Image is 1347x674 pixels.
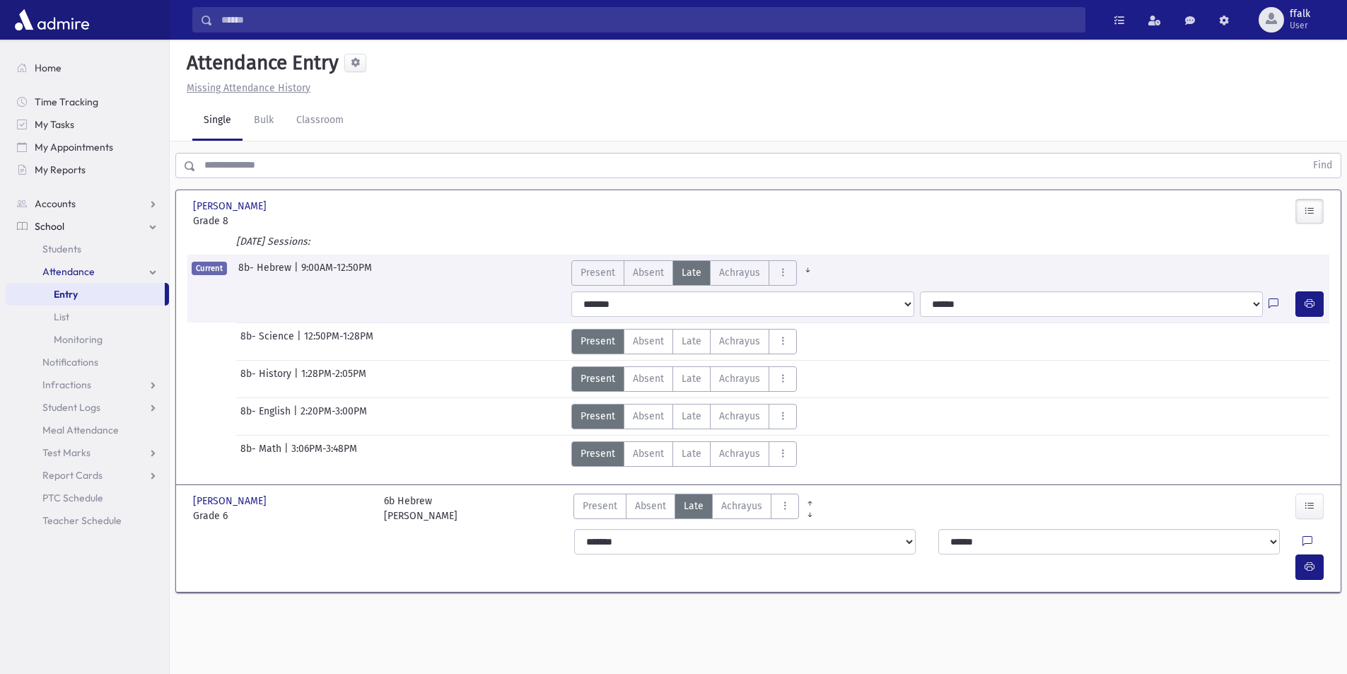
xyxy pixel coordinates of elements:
span: | [297,329,304,354]
span: Absent [633,371,664,386]
span: Grade 8 [193,214,370,228]
span: | [294,260,301,286]
span: Current [192,262,227,275]
span: Present [581,409,615,424]
span: Present [583,499,617,513]
a: Home [6,57,169,79]
span: 8b- Science [240,329,297,354]
a: Report Cards [6,464,169,487]
span: Monitoring [54,333,103,346]
div: AttTypes [571,404,797,429]
span: 2:20PM-3:00PM [301,404,367,429]
a: My Appointments [6,136,169,158]
span: Achrayus [719,265,760,280]
img: AdmirePro [11,6,93,34]
span: Entry [54,288,78,301]
span: Home [35,62,62,74]
span: Late [682,409,701,424]
div: AttTypes [573,494,799,523]
a: List [6,306,169,328]
span: Time Tracking [35,95,98,108]
span: Meal Attendance [42,424,119,436]
a: Classroom [285,101,355,141]
span: List [54,310,69,323]
u: Missing Attendance History [187,82,310,94]
span: 8b- History [240,366,294,392]
span: Present [581,446,615,461]
a: Students [6,238,169,260]
a: Infractions [6,373,169,396]
span: 3:06PM-3:48PM [291,441,357,467]
span: Accounts [35,197,76,210]
a: Teacher Schedule [6,509,169,532]
i: [DATE] Sessions: [236,236,310,248]
span: My Reports [35,163,86,176]
span: My Appointments [35,141,113,153]
a: Missing Attendance History [181,82,310,94]
span: Late [684,499,704,513]
div: AttTypes [571,441,797,467]
span: | [293,404,301,429]
span: School [35,220,64,233]
a: Time Tracking [6,91,169,113]
span: Late [682,446,701,461]
a: School [6,215,169,238]
span: Report Cards [42,469,103,482]
span: User [1290,20,1310,31]
a: My Reports [6,158,169,181]
div: AttTypes [571,260,819,286]
a: Entry [6,283,165,306]
span: My Tasks [35,118,74,131]
span: 9:00AM-12:50PM [301,260,372,286]
span: Absent [633,265,664,280]
span: Attendance [42,265,95,278]
a: Bulk [243,101,285,141]
a: Single [192,101,243,141]
span: | [294,366,301,392]
span: Achrayus [719,409,760,424]
span: | [284,441,291,467]
div: AttTypes [571,366,797,392]
h5: Attendance Entry [181,51,339,75]
span: Present [581,265,615,280]
span: Notifications [42,356,98,368]
span: Absent [633,334,664,349]
a: Attendance [6,260,169,283]
span: 1:28PM-2:05PM [301,366,366,392]
span: Achrayus [719,334,760,349]
span: 8b- Math [240,441,284,467]
a: Student Logs [6,396,169,419]
span: 8b- Hebrew [238,260,294,286]
span: Teacher Schedule [42,514,122,527]
a: Test Marks [6,441,169,464]
span: Present [581,334,615,349]
input: Search [213,7,1085,33]
span: Achrayus [719,371,760,386]
span: Late [682,371,701,386]
span: Absent [633,446,664,461]
a: Monitoring [6,328,169,351]
span: Test Marks [42,446,91,459]
span: 12:50PM-1:28PM [304,329,373,354]
span: Infractions [42,378,91,391]
span: Grade 6 [193,509,370,523]
a: Meal Attendance [6,419,169,441]
span: PTC Schedule [42,492,103,504]
span: Late [682,334,701,349]
span: Absent [635,499,666,513]
a: PTC Schedule [6,487,169,509]
div: AttTypes [571,329,797,354]
span: Students [42,243,81,255]
a: My Tasks [6,113,169,136]
span: ffalk [1290,8,1310,20]
a: Accounts [6,192,169,215]
span: Student Logs [42,401,100,414]
span: [PERSON_NAME] [193,199,269,214]
span: Achrayus [719,446,760,461]
span: Present [581,371,615,386]
div: 6b Hebrew [PERSON_NAME] [384,494,457,523]
a: Notifications [6,351,169,373]
span: [PERSON_NAME] [193,494,269,509]
span: Absent [633,409,664,424]
span: 8b- English [240,404,293,429]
